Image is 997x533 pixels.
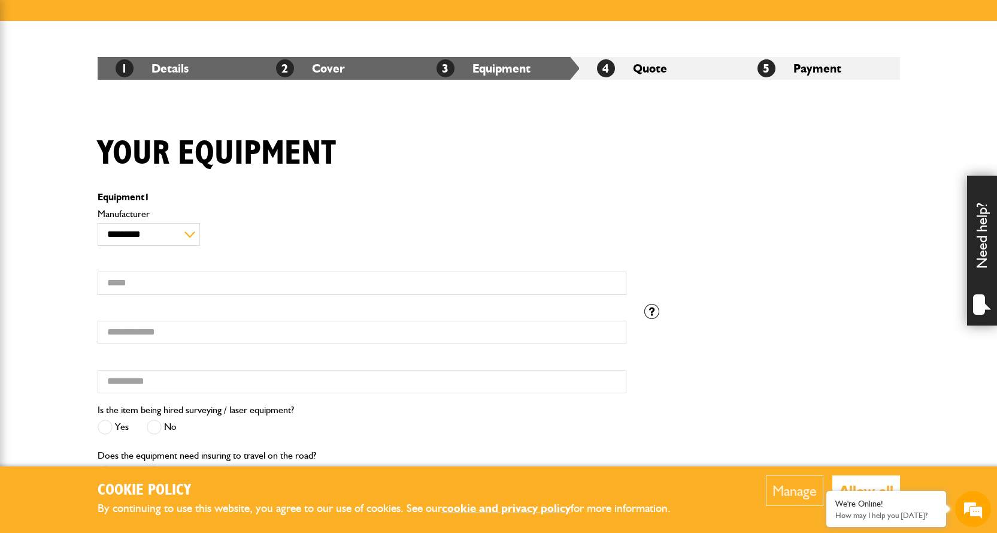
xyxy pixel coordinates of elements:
[98,192,626,202] p: Equipment
[832,475,900,506] button: Allow all
[419,57,579,80] li: Equipment
[98,481,690,500] h2: Cookie Policy
[579,57,740,80] li: Quote
[116,59,134,77] span: 1
[835,499,937,509] div: We're Online!
[116,61,189,76] a: 1Details
[98,209,626,219] label: Manufacturer
[98,451,316,460] label: Does the equipment need insuring to travel on the road?
[147,420,177,435] label: No
[98,499,690,518] p: By continuing to use this website, you agree to our use of cookies. See our for more information.
[276,61,345,76] a: 2Cover
[144,191,150,203] span: 1
[597,59,615,77] span: 4
[740,57,900,80] li: Payment
[276,59,294,77] span: 2
[835,511,937,520] p: How may I help you today?
[98,405,294,415] label: Is the item being hired surveying / laser equipment?
[442,501,571,515] a: cookie and privacy policy
[967,176,997,326] div: Need help?
[437,59,454,77] span: 3
[98,466,129,481] label: Yes
[757,59,775,77] span: 5
[98,134,336,174] h1: Your equipment
[766,475,823,506] button: Manage
[147,466,177,481] label: No
[98,420,129,435] label: Yes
